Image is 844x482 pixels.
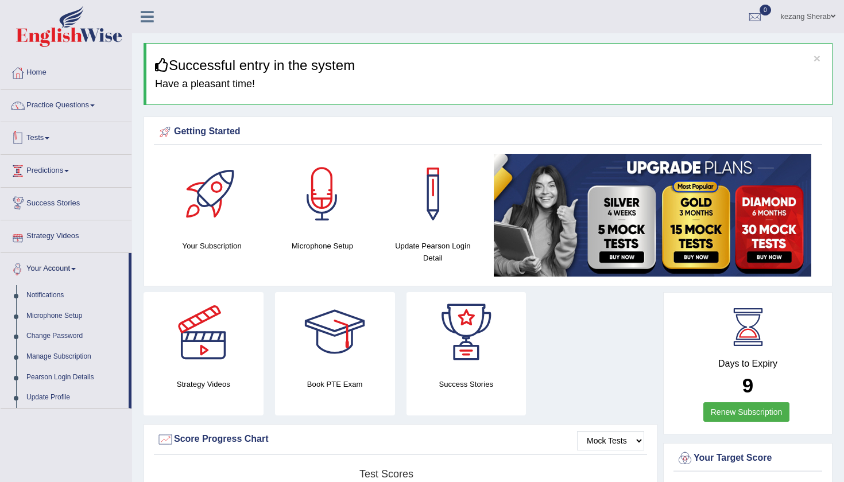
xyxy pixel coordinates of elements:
a: Strategy Videos [1,220,131,249]
h4: Success Stories [406,378,526,390]
h4: Strategy Videos [144,378,264,390]
h4: Update Pearson Login Detail [384,240,482,264]
a: Microphone Setup [21,306,129,326]
div: Getting Started [157,123,819,141]
a: Pearson Login Details [21,367,129,388]
a: Home [1,57,131,85]
h4: Book PTE Exam [275,378,395,390]
button: × [814,52,820,64]
div: Score Progress Chart [157,431,644,448]
a: Tests [1,122,131,151]
a: Manage Subscription [21,347,129,367]
tspan: Test scores [359,468,413,480]
a: Update Profile [21,387,129,408]
h4: Days to Expiry [676,359,819,369]
a: Your Account [1,253,129,282]
h4: Have a pleasant time! [155,79,823,90]
a: Practice Questions [1,90,131,118]
a: Renew Subscription [703,402,790,422]
a: Change Password [21,326,129,347]
img: small5.jpg [494,154,811,277]
div: Your Target Score [676,450,819,467]
a: Success Stories [1,188,131,216]
b: 9 [742,374,753,397]
a: Predictions [1,155,131,184]
h4: Your Subscription [162,240,261,252]
h4: Microphone Setup [273,240,371,252]
h3: Successful entry in the system [155,58,823,73]
span: 0 [760,5,771,15]
a: Notifications [21,285,129,306]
